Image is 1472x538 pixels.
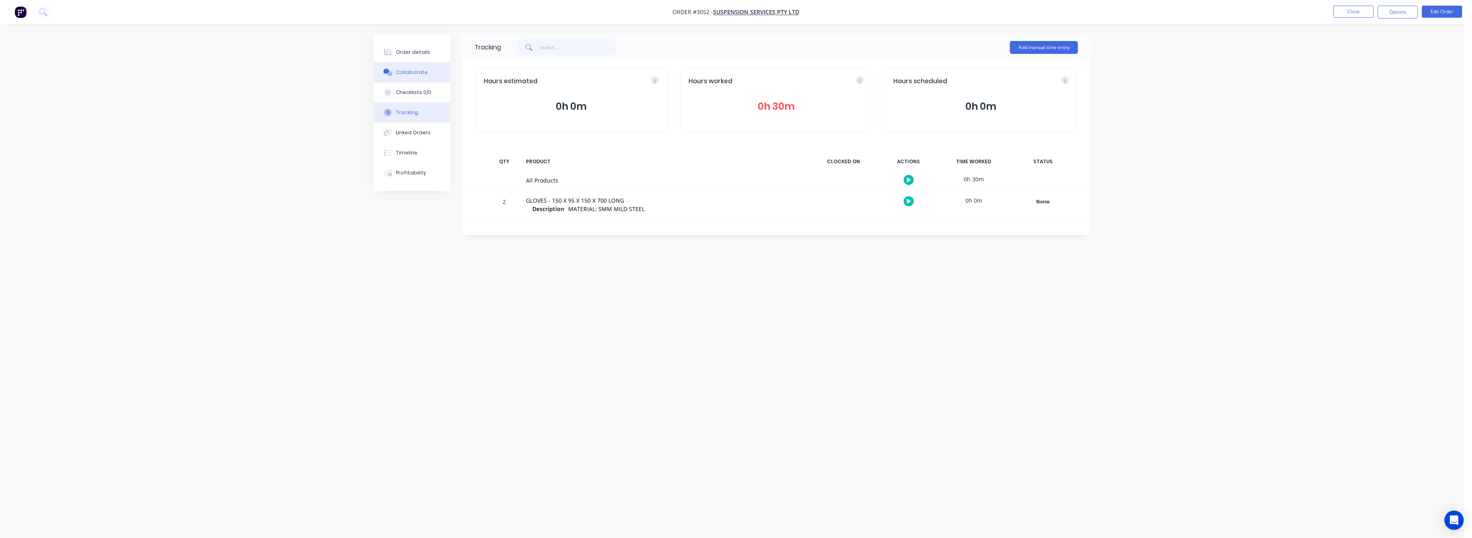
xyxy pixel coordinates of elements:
span: Order #3052 - [673,8,713,16]
div: Profitability [396,169,427,177]
input: Search... [540,39,618,55]
span: MATERIAL: 5MM MILD STEEL [568,205,645,213]
button: Timeline [374,143,450,163]
button: Collaborate [374,62,450,82]
div: Checklists 0/0 [396,89,432,96]
button: Linked Orders [374,123,450,143]
div: STATUS [1009,153,1077,170]
div: Collaborate [396,69,428,76]
button: Edit Order [1422,6,1462,18]
button: 0h 30m [689,99,864,114]
div: QTY [492,153,516,170]
div: ACTIONS [878,153,939,170]
span: Hours worked [689,77,732,86]
div: TIME WORKED [944,153,1004,170]
button: None [1014,196,1072,207]
div: None [1014,197,1072,207]
button: Tracking [374,103,450,123]
div: GLOVES - 150 X 95 X 150 X 700 LONG [526,196,804,205]
button: Options [1378,6,1418,18]
div: 0h 0m [944,191,1004,209]
button: Checklists 0/0 [374,82,450,103]
button: Add manual time entry [1010,41,1078,54]
div: Linked Orders [396,129,431,136]
div: Open Intercom Messenger [1445,511,1464,530]
div: Order details [396,49,431,56]
div: Tracking [474,43,501,52]
button: Close [1334,6,1374,18]
span: Description [532,205,564,213]
button: 0h 0m [484,99,659,114]
button: 0h 0m [894,99,1069,114]
a: Suspension Services Pty Ltd [713,8,800,16]
div: 2 [492,193,516,220]
span: Hours scheduled [894,77,948,86]
div: 0h 30m [944,170,1004,188]
div: Tracking [396,109,419,116]
div: CLOCKED ON [813,153,874,170]
div: PRODUCT [521,153,808,170]
div: Timeline [396,149,418,156]
img: Factory [14,6,27,18]
div: All Products [526,176,804,185]
button: Order details [374,42,450,62]
button: Profitability [374,163,450,183]
span: Hours estimated [484,77,538,86]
